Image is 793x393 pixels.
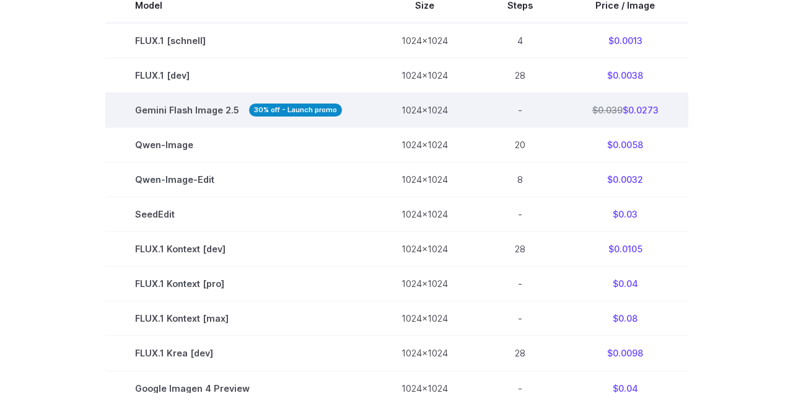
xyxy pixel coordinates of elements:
td: $0.0032 [563,162,688,197]
td: $0.04 [563,267,688,301]
td: 1024x1024 [372,336,478,371]
td: SeedEdit [105,197,372,232]
td: Qwen-Image [105,128,372,162]
td: $0.03 [563,197,688,232]
td: 28 [478,232,563,267]
td: - [478,301,563,336]
td: 1024x1024 [372,128,478,162]
td: $0.0105 [563,232,688,267]
td: 4 [478,23,563,58]
td: $0.08 [563,301,688,336]
td: $0.0013 [563,23,688,58]
td: - [478,93,563,128]
td: 1024x1024 [372,267,478,301]
td: $0.0058 [563,128,688,162]
td: 1024x1024 [372,93,478,128]
td: $0.0098 [563,336,688,371]
td: FLUX.1 [dev] [105,58,372,93]
td: - [478,197,563,232]
td: $0.0273 [563,93,688,128]
td: $0.0038 [563,58,688,93]
td: FLUX.1 [schnell] [105,23,372,58]
td: FLUX.1 Krea [dev] [105,336,372,371]
td: 20 [478,128,563,162]
s: $0.039 [592,105,623,115]
td: 1024x1024 [372,58,478,93]
strong: 30% off - Launch promo [249,104,342,117]
td: - [478,267,563,301]
td: FLUX.1 Kontext [max] [105,301,372,336]
td: 1024x1024 [372,162,478,197]
td: 1024x1024 [372,232,478,267]
td: FLUX.1 Kontext [dev] [105,232,372,267]
td: Qwen-Image-Edit [105,162,372,197]
td: 1024x1024 [372,23,478,58]
td: 28 [478,58,563,93]
td: 8 [478,162,563,197]
td: 1024x1024 [372,197,478,232]
td: 28 [478,336,563,371]
td: FLUX.1 Kontext [pro] [105,267,372,301]
span: Gemini Flash Image 2.5 [135,103,342,117]
td: 1024x1024 [372,301,478,336]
